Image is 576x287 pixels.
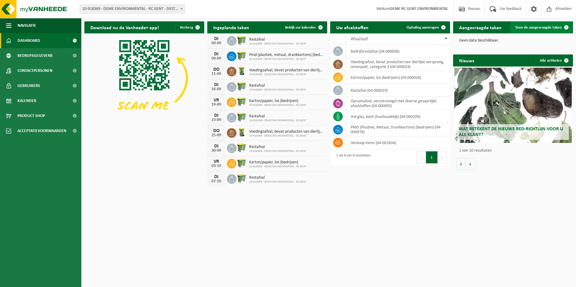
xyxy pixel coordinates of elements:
span: Restafval [249,175,306,180]
span: Restafval [249,145,306,150]
a: Bekijk uw kalender [280,21,327,33]
div: VR [210,159,222,164]
div: DI [210,174,222,179]
td: opruimafval, verontreinigd met diverse gevaarlijke afvalstoffen (04-000093) [346,97,450,110]
span: 10-918369 - DEME ENVIRONMENTAL - RC GENT [249,180,306,184]
span: Contactpersonen [17,63,52,78]
p: Geen data beschikbaar. [459,39,567,43]
button: Previous [416,151,426,163]
span: 10-918369 - DEME ENVIRONMENTAL - RC GENT [249,88,306,92]
div: 16-09 [210,87,222,91]
span: Voedingsafval, bevat producten van dierlijke oorsprong, onverpakt, categorie 3 [249,68,324,73]
td: bedrijfsrestafval (04-000008) [346,45,450,58]
span: Navigatie [17,18,36,33]
img: WB-0660-HPE-GN-50 [236,158,247,168]
span: 10-918369 - DEME ENVIRONMENTAL - RC GENT [249,134,324,138]
div: DI [210,113,222,118]
span: Afvalstof [351,37,368,42]
span: 10-918369 - DEME ENVIRONMENTAL - RC GENT - DESTELDONK [80,5,185,13]
td: restafval (04-000029) [346,84,450,97]
h2: Nieuws [453,54,480,66]
div: 11-09 [210,72,222,76]
img: WB-0660-HPE-GN-50 [236,51,247,61]
img: WB-0660-HPE-GN-50 [236,112,247,122]
span: 10-918369 - DEME ENVIRONMENTAL - RC GENT [249,119,306,122]
strong: DEME RC GENT ENVIRONMENTAL [390,7,448,11]
span: Verberg [180,26,193,29]
span: 10-918369 - DEME ENVIRONMENTAL - RC GENT [249,103,306,107]
span: Karton/papier, los (bedrijven) [249,99,306,103]
img: WB-0660-HPE-GN-50 [236,81,247,91]
span: Dashboard [17,33,40,48]
div: 23-09 [210,118,222,122]
img: WB-0660-HPE-GN-50 [236,173,247,184]
td: verkoop items (04-001834) [346,136,450,149]
div: DO [210,67,222,72]
span: 10-918369 - DEME ENVIRONMENTAL - RC GENT [249,150,306,153]
span: Pmd (plastiek, metaal, drankkartons) (bedrijven) [249,53,324,57]
span: Toon de aangevraagde taken [515,26,562,29]
img: WB-0660-HPE-GN-50 [236,97,247,107]
button: Volgende [466,158,475,170]
div: 19-09 [210,103,222,107]
button: Next [438,151,447,163]
div: VR [210,98,222,103]
h2: Uw afvalstoffen [330,21,374,33]
span: Ophaling aanvragen [407,26,439,29]
td: voedingsafval, bevat producten van dierlijke oorsprong, onverpakt, categorie 3 (04-000024) [346,58,450,71]
h2: Aangevraagde taken [453,21,508,33]
span: Restafval [249,83,306,88]
span: Acceptatievoorwaarden [17,123,66,138]
p: 1 van 10 resultaten [459,149,570,153]
img: WB-0660-HPE-GN-50 [236,35,247,45]
div: DI [210,52,222,57]
div: 30-09 [210,149,222,153]
div: DI [210,36,222,41]
div: DO [210,128,222,133]
div: 25-09 [210,133,222,137]
div: 07-10 [210,179,222,184]
span: 10-918369 - DEME ENVIRONMENTAL - RC GENT [249,57,324,61]
div: 09-09 [210,41,222,45]
span: Bekijk uw kalender [285,26,316,29]
span: Voedingsafval, bevat producten van dierlijke oorsprong, onverpakt, categorie 3 [249,129,324,134]
span: Wat betekent de nieuwe RED-richtlijn voor u als klant? [459,127,563,137]
div: DI [210,144,222,149]
td: hol glas, bont (huishoudelijk) (04-000209) [346,110,450,123]
div: 03-10 [210,164,222,168]
div: 1 tot 8 van 8 resultaten [333,151,371,164]
div: DI [210,82,222,87]
span: Restafval [249,37,306,42]
span: Restafval [249,114,306,119]
img: WB-0660-HPE-GN-50 [236,143,247,153]
a: Alle artikelen [535,54,572,66]
span: Karton/papier, los (bedrijven) [249,160,306,165]
span: 10-918369 - DEME ENVIRONMENTAL - RC GENT [249,42,306,46]
button: Verberg [175,21,204,33]
img: WB-0140-HPE-GN-50 [236,127,247,137]
td: karton/papier, los (bedrijven) (04-000026) [346,71,450,84]
h2: Ingeplande taken [207,21,255,33]
div: 09-09 [210,57,222,61]
span: Gebruikers [17,78,40,93]
img: Download de VHEPlus App [84,33,204,123]
span: Bedrijfsgegevens [17,48,53,63]
a: Ophaling aanvragen [402,21,449,33]
img: WB-0140-HPE-GN-50 [236,66,247,76]
button: 1 [426,151,438,163]
h2: Download nu de Vanheede+ app! [84,21,165,33]
span: 10-918369 - DEME ENVIRONMENTAL - RC GENT [249,73,324,76]
span: Product Shop [17,108,45,123]
td: PMD (Plastiek, Metaal, Drankkartons) (bedrijven) (04-000978) [346,123,450,136]
span: 10-918369 - DEME ENVIRONMENTAL - RC GENT [249,165,306,168]
a: Wat betekent de nieuwe RED-richtlijn voor u als klant? [454,68,572,143]
span: Kalender [17,93,36,108]
button: Vorige [456,158,466,170]
span: 10-918369 - DEME ENVIRONMENTAL - RC GENT - DESTELDONK [80,5,185,14]
a: Toon de aangevraagde taken [510,21,572,33]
